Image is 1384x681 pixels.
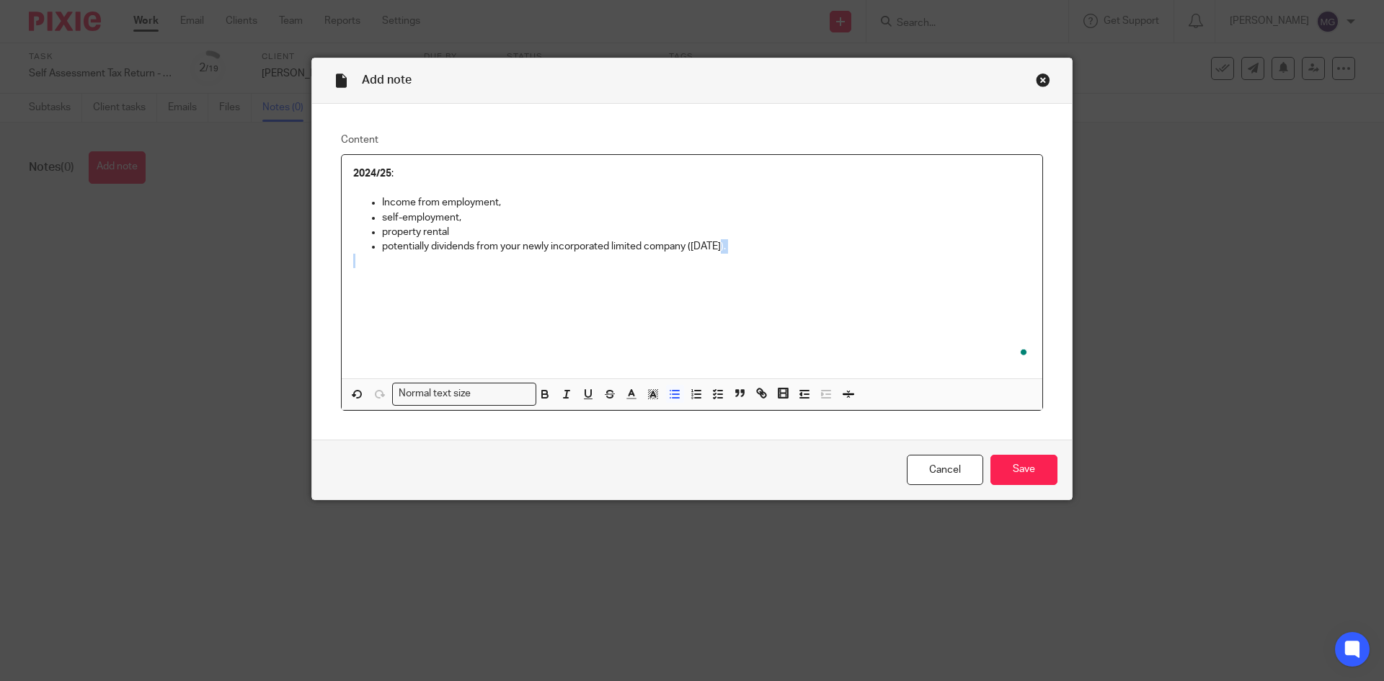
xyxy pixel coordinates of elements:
p: self-employment, [382,210,1031,225]
p: potentially dividends from your newly incorporated limited company ([DATE]). [382,239,1031,254]
div: Search for option [392,383,536,405]
p: property rental [382,225,1031,239]
span: Add note [362,74,412,86]
input: Search for option [476,386,528,401]
p: : [353,166,1031,181]
p: Income from employment, [382,195,1031,210]
div: Close this dialog window [1036,73,1050,87]
span: Normal text size [396,386,474,401]
input: Save [990,455,1057,486]
strong: 2024/25 [353,169,391,179]
label: Content [341,133,1043,147]
a: Cancel [907,455,983,486]
div: To enrich screen reader interactions, please activate Accessibility in Grammarly extension settings [342,155,1042,378]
